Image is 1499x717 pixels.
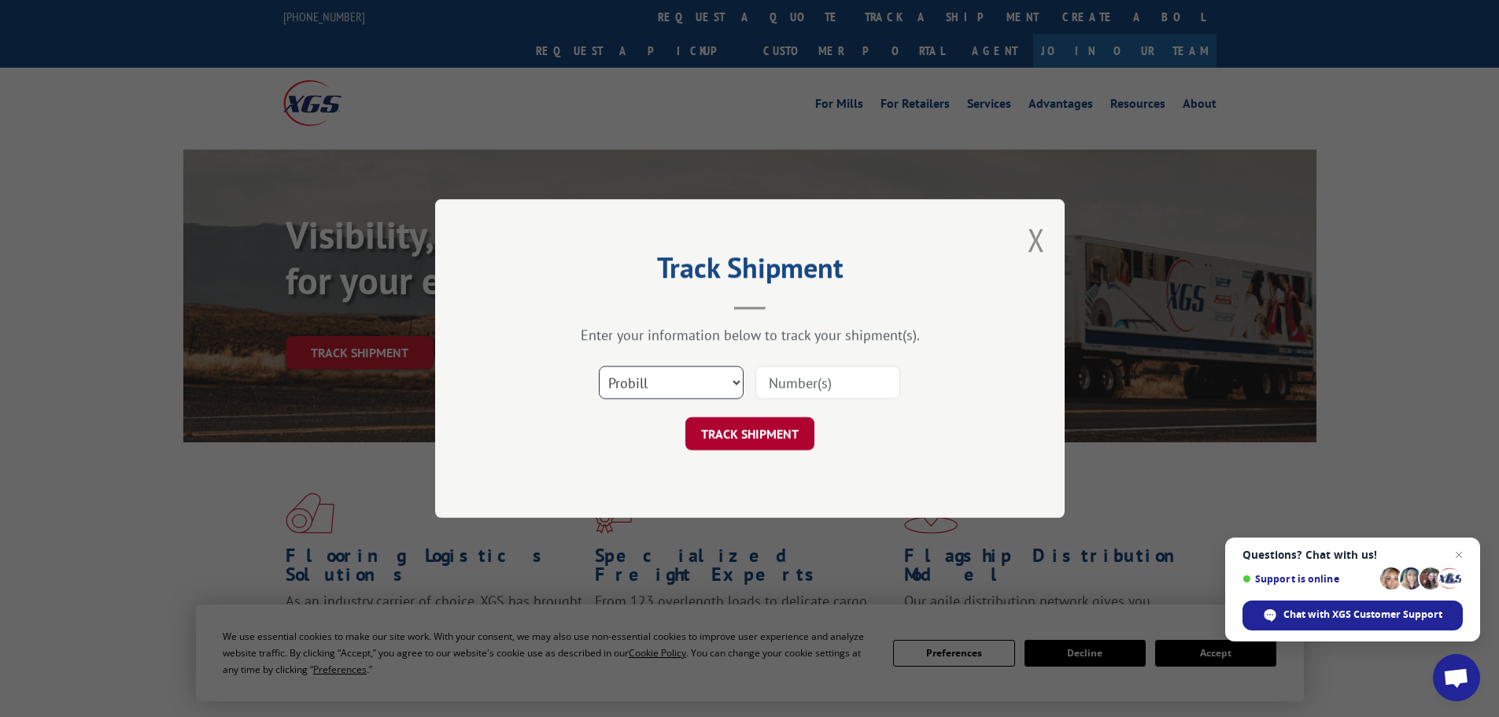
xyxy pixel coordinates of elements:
[514,257,986,286] h2: Track Shipment
[755,366,900,399] input: Number(s)
[1449,545,1468,564] span: Close chat
[514,326,986,344] div: Enter your information below to track your shipment(s).
[685,417,814,450] button: TRACK SHIPMENT
[1242,549,1463,561] span: Questions? Chat with us!
[1433,654,1480,701] div: Open chat
[1242,601,1463,630] div: Chat with XGS Customer Support
[1028,219,1045,261] button: Close modal
[1242,573,1375,585] span: Support is online
[1283,608,1442,622] span: Chat with XGS Customer Support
